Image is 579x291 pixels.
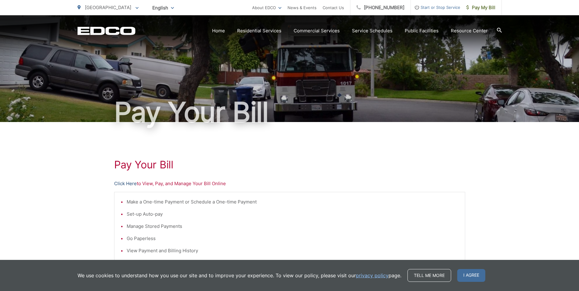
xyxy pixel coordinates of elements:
[114,180,137,187] a: Click Here
[127,198,459,206] li: Make a One-time Payment or Schedule a One-time Payment
[405,27,439,34] a: Public Facilities
[323,4,344,11] a: Contact Us
[237,27,281,34] a: Residential Services
[356,272,389,279] a: privacy policy
[78,97,502,128] h1: Pay Your Bill
[127,247,459,254] li: View Payment and Billing History
[78,27,136,35] a: EDCD logo. Return to the homepage.
[127,235,459,242] li: Go Paperless
[85,5,131,10] span: [GEOGRAPHIC_DATA]
[114,180,465,187] p: to View, Pay, and Manage Your Bill Online
[114,159,465,171] h1: Pay Your Bill
[407,269,451,282] a: Tell me more
[451,27,488,34] a: Resource Center
[78,272,401,279] p: We use cookies to understand how you use our site and to improve your experience. To view our pol...
[352,27,393,34] a: Service Schedules
[294,27,340,34] a: Commercial Services
[288,4,317,11] a: News & Events
[252,4,281,11] a: About EDCO
[148,2,179,13] span: English
[127,210,459,218] li: Set-up Auto-pay
[212,27,225,34] a: Home
[457,269,485,282] span: I agree
[466,4,495,11] span: Pay My Bill
[127,223,459,230] li: Manage Stored Payments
